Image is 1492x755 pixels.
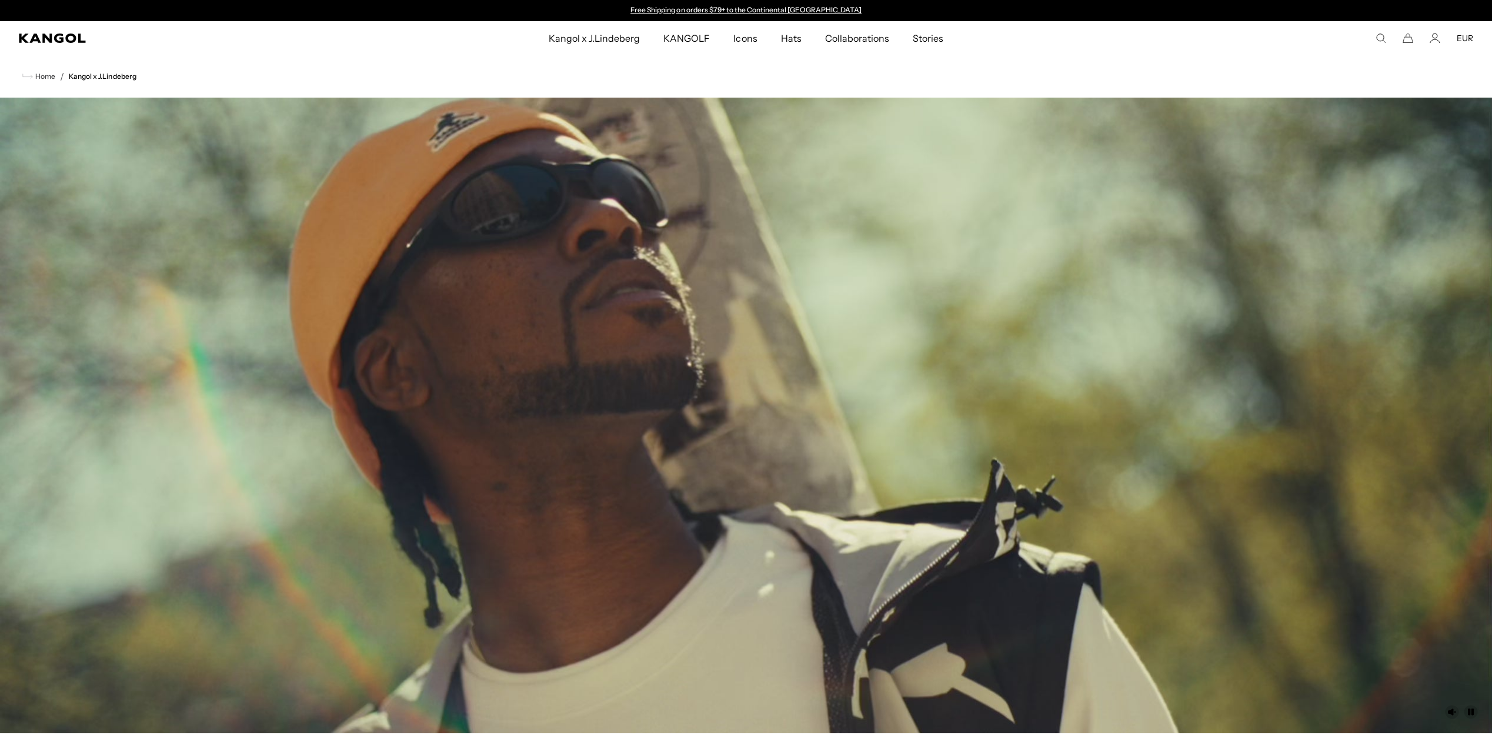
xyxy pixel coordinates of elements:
[781,21,802,55] span: Hats
[625,6,867,15] div: Announcement
[630,5,862,14] a: Free Shipping on orders $79+ to the Continental [GEOGRAPHIC_DATA]
[901,21,955,55] a: Stories
[22,71,55,82] a: Home
[825,21,889,55] span: Collaborations
[1457,33,1473,44] button: EUR
[549,21,640,55] span: Kangol x J.Lindeberg
[1403,33,1413,44] button: Cart
[769,21,813,55] a: Hats
[722,21,769,55] a: Icons
[652,21,722,55] a: KANGOLF
[625,6,867,15] slideshow-component: Announcement bar
[1376,33,1386,44] summary: Search here
[1445,705,1459,719] button: Unmute
[1464,705,1478,719] button: Pause
[813,21,901,55] a: Collaborations
[537,21,652,55] a: Kangol x J.Lindeberg
[625,6,867,15] div: 1 of 2
[1430,33,1440,44] a: Account
[733,21,757,55] span: Icons
[663,21,710,55] span: KANGOLF
[913,21,943,55] span: Stories
[55,69,64,83] li: /
[19,34,364,43] a: Kangol
[33,72,55,81] span: Home
[69,72,136,81] a: Kangol x J.Lindeberg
